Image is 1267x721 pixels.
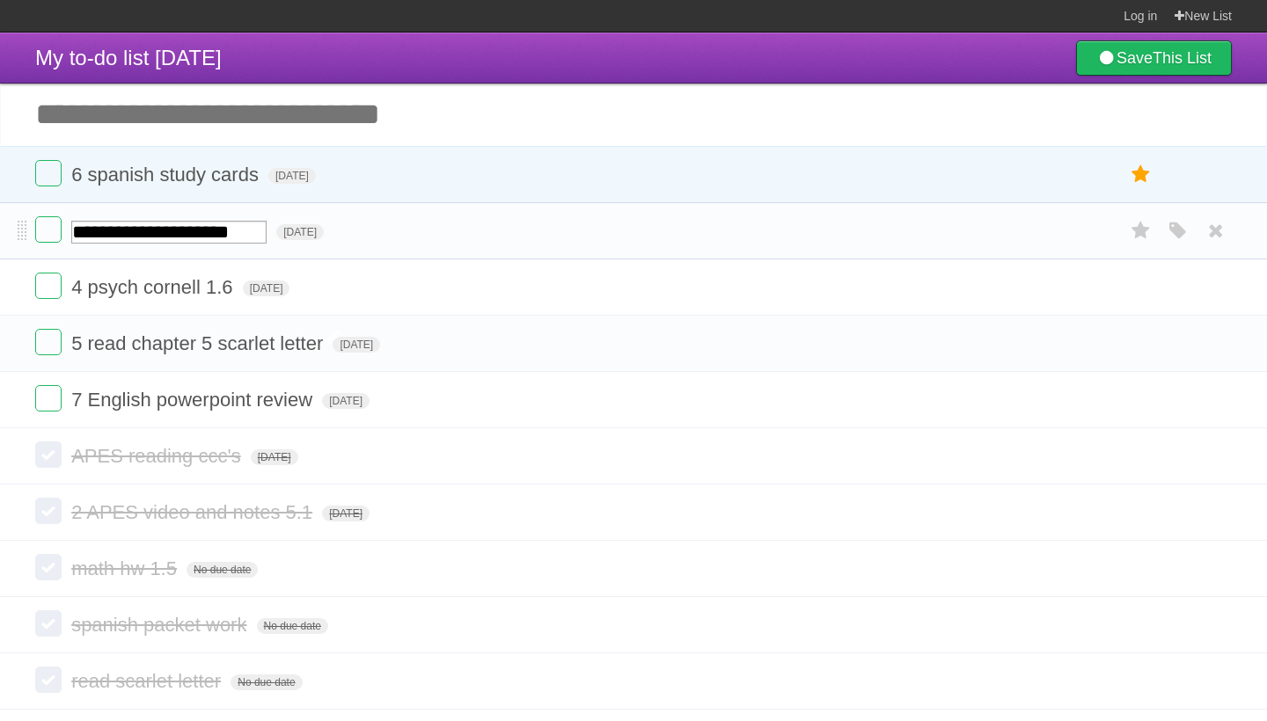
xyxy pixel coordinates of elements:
span: [DATE] [322,393,370,409]
a: SaveThis List [1076,40,1232,76]
span: No due date [231,674,302,690]
span: 2 APES video and notes 5.1 [71,501,317,523]
span: No due date [257,618,328,634]
label: Done [35,273,62,299]
label: Star task [1124,216,1158,245]
label: Done [35,666,62,693]
label: Done [35,498,62,524]
span: [DATE] [276,224,324,240]
span: APES reading ccc's [71,445,245,467]
span: math hw 1.5 [71,557,181,579]
span: My to-do list [DATE] [35,46,222,69]
span: 5 read chapter 5 scarlet letter [71,332,327,354]
b: This List [1153,49,1212,67]
span: [DATE] [268,168,316,184]
span: read scarlet letter [71,670,225,692]
span: spanish packet work [71,614,251,636]
label: Done [35,385,62,411]
label: Done [35,554,62,580]
label: Done [35,216,62,243]
span: [DATE] [243,280,290,296]
span: [DATE] [333,337,380,353]
span: No due date [187,562,258,578]
span: 7 English powerpoint review [71,389,317,411]
span: [DATE] [322,506,370,521]
span: [DATE] [251,449,298,465]
span: 4 psych cornell 1.6 [71,276,237,298]
label: Done [35,160,62,186]
label: Star task [1124,160,1158,189]
label: Done [35,610,62,637]
label: Done [35,329,62,355]
span: 6 spanish study cards [71,164,263,186]
label: Done [35,441,62,468]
